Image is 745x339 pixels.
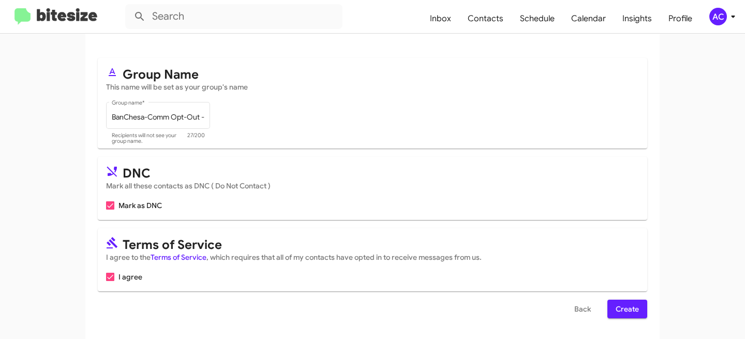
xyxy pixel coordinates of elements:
[106,82,639,92] mat-card-subtitle: This name will be set as your group's name
[512,4,563,34] a: Schedule
[459,4,512,34] a: Contacts
[112,113,205,122] input: Placeholder
[566,300,599,318] button: Back
[106,181,639,191] mat-card-subtitle: Mark all these contacts as DNC ( Do Not Contact )
[106,237,639,250] mat-card-title: Terms of Service
[660,4,701,34] a: Profile
[607,300,647,318] button: Create
[701,8,734,25] button: AC
[151,253,206,262] a: Terms of Service
[614,4,660,34] a: Insights
[187,132,205,145] mat-hint: 27/200
[106,66,639,80] mat-card-title: Group Name
[709,8,727,25] div: AC
[106,165,639,179] mat-card-title: DNC
[106,252,639,262] mat-card-subtitle: I agree to the , which requires that all of my contacts have opted in to receive messages from us.
[422,4,459,34] a: Inbox
[616,300,639,318] span: Create
[112,132,182,145] mat-hint: Recipients will not see your group name.
[574,300,591,318] span: Back
[118,199,162,212] span: Mark as DNC
[118,271,142,283] span: I agree
[125,4,342,29] input: Search
[563,4,614,34] a: Calendar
